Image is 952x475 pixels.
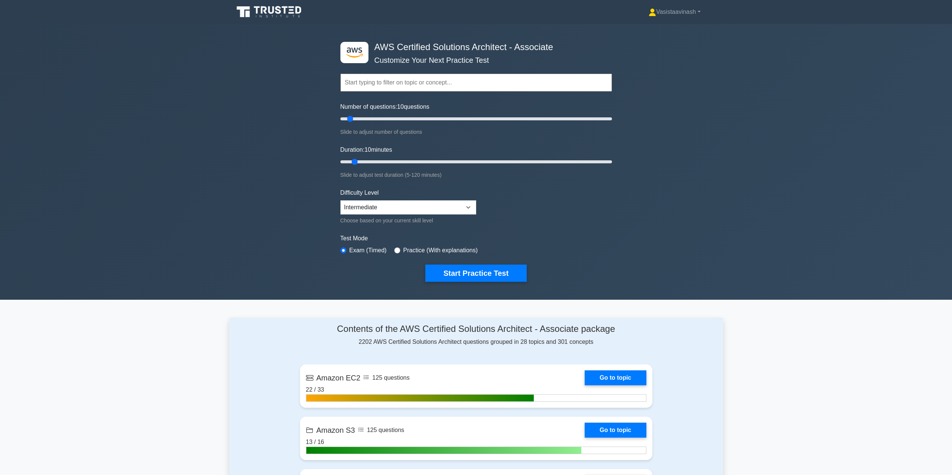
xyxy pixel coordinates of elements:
div: Slide to adjust test duration (5-120 minutes) [340,170,612,179]
h4: Contents of the AWS Certified Solutions Architect - Associate package [300,324,652,334]
a: Vasistaavinash [631,4,719,19]
label: Exam (Timed) [349,246,387,255]
h4: AWS Certified Solutions Architect - Associate [371,42,575,53]
a: Go to topic [585,370,646,385]
span: 10 [364,146,371,153]
button: Start Practice Test [425,265,526,282]
div: Choose based on your current skill level [340,216,476,225]
a: Go to topic [585,423,646,438]
div: 2202 AWS Certified Solutions Architect questions grouped in 28 topics and 301 concepts [300,324,652,346]
label: Difficulty Level [340,188,379,197]
label: Number of questions: questions [340,102,429,111]
label: Practice (With explanations) [403,246,478,255]
span: 10 [397,104,404,110]
input: Start typing to filter on topic or concept... [340,74,612,92]
label: Test Mode [340,234,612,243]
div: Slide to adjust number of questions [340,127,612,136]
label: Duration: minutes [340,145,392,154]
